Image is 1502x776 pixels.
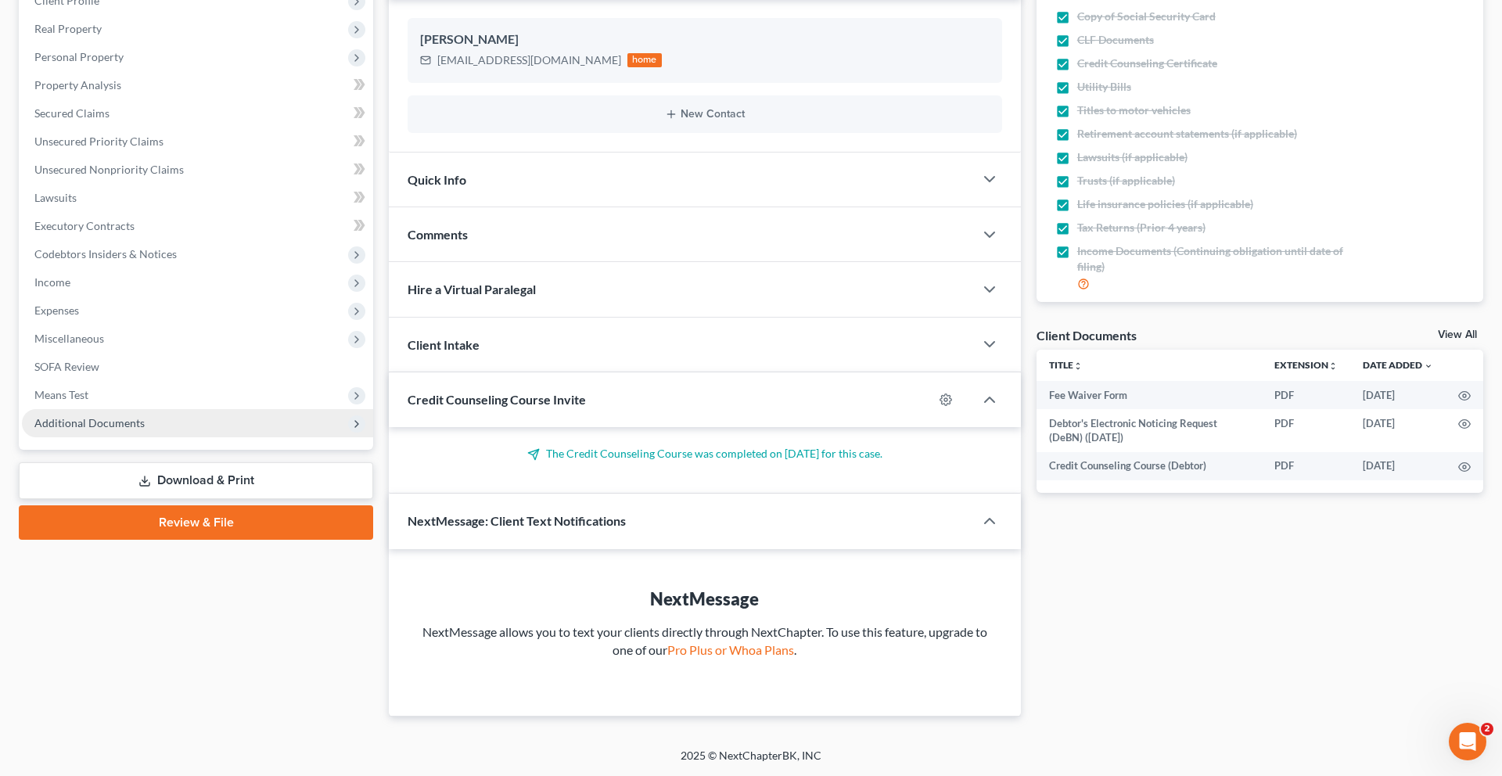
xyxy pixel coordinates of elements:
td: [DATE] [1350,381,1446,409]
span: Titles to motor vehicles [1077,102,1191,118]
span: Quick Info [408,172,466,187]
div: [PERSON_NAME] [420,31,990,49]
span: Expenses [34,304,79,317]
span: Unsecured Nonpriority Claims [34,163,184,176]
i: expand_more [1424,361,1433,371]
span: Lawsuits (if applicable) [1077,149,1188,165]
span: Life insurance policies (if applicable) [1077,196,1253,212]
a: Unsecured Priority Claims [22,128,373,156]
td: Debtor's Electronic Noticing Request (DeBN) ([DATE]) [1037,409,1262,452]
div: Client Documents [1037,327,1137,343]
iframe: Intercom live chat [1449,723,1486,760]
p: NextMessage allows you to text your clients directly through NextChapter. To use this feature, up... [420,623,990,659]
div: [EMAIL_ADDRESS][DOMAIN_NAME] [437,52,621,68]
span: Credit Counseling Course Invite [408,392,586,407]
span: Comments [408,227,468,242]
span: Utility Bills [1077,79,1131,95]
span: SOFA Review [34,360,99,373]
a: Extensionunfold_more [1274,359,1338,371]
span: Hire a Virtual Paralegal [408,282,536,296]
td: [DATE] [1350,409,1446,452]
span: CLF Documents [1077,32,1154,48]
a: View All [1438,329,1477,340]
a: Executory Contracts [22,212,373,240]
i: unfold_more [1328,361,1338,371]
a: Review & File [19,505,373,540]
div: 2025 © NextChapterBK, INC [305,748,1197,776]
a: Secured Claims [22,99,373,128]
a: Lawsuits [22,184,373,212]
a: Download & Print [19,462,373,499]
span: Lawsuits [34,191,77,204]
span: Unsecured Priority Claims [34,135,163,148]
span: NextMessage: Client Text Notifications [408,513,626,528]
td: PDF [1262,409,1350,452]
td: PDF [1262,381,1350,409]
span: Personal Property [34,50,124,63]
span: Additional Documents [34,416,145,429]
td: [DATE] [1350,452,1446,480]
span: Credit Counseling Certificate [1077,56,1217,71]
span: Income [34,275,70,289]
span: Trusts (if applicable) [1077,173,1175,189]
span: Retirement account statements (if applicable) [1077,126,1297,142]
td: Credit Counseling Course (Debtor) [1037,452,1262,480]
span: Copy of Social Security Card [1077,9,1216,24]
i: unfold_more [1073,361,1083,371]
td: Fee Waiver Form [1037,381,1262,409]
a: SOFA Review [22,353,373,381]
button: New Contact [420,108,990,120]
a: Property Analysis [22,71,373,99]
span: Means Test [34,388,88,401]
span: Executory Contracts [34,219,135,232]
span: Income Documents (Continuing obligation until date of filing) [1077,243,1358,275]
span: Property Analysis [34,78,121,92]
p: The Credit Counseling Course was completed on [DATE] for this case. [408,446,1002,462]
span: Real Property [34,22,102,35]
span: Bank statements (Continuing obligation until date of filing) [1077,300,1358,332]
span: Secured Claims [34,106,110,120]
span: Codebtors Insiders & Notices [34,247,177,260]
div: NextMessage [420,587,990,611]
a: Date Added expand_more [1363,359,1433,371]
a: Pro Plus or Whoa Plans [667,642,794,657]
span: Miscellaneous [34,332,104,345]
a: Titleunfold_more [1049,359,1083,371]
span: Client Intake [408,337,480,352]
div: home [627,53,662,67]
a: Unsecured Nonpriority Claims [22,156,373,184]
td: PDF [1262,452,1350,480]
span: 2 [1481,723,1493,735]
span: Tax Returns (Prior 4 years) [1077,220,1206,235]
